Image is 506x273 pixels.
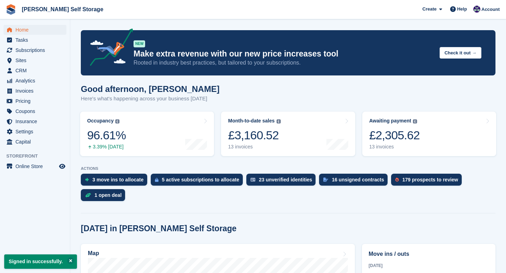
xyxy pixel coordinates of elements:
a: 23 unverified identities [246,174,319,189]
img: price-adjustments-announcement-icon-8257ccfd72463d97f412b2fc003d46551f7dbcb40ab6d574587a9cd5c0d94... [84,28,133,68]
a: Preview store [58,162,66,171]
span: Pricing [15,96,58,106]
div: Occupancy [87,118,113,124]
img: active_subscription_to_allocate_icon-d502201f5373d7db506a760aba3b589e785aa758c864c3986d89f69b8ff3... [155,178,158,182]
a: menu [4,96,66,106]
span: Account [481,6,500,13]
span: Capital [15,137,58,147]
a: Month-to-date sales £3,160.52 13 invoices [221,112,355,156]
a: 3 move ins to allocate [81,174,151,189]
img: Matthew Jones [473,6,480,13]
img: icon-info-grey-7440780725fd019a000dd9b08b2336e03edf1995a4989e88bcd33f0948082b44.svg [277,119,281,124]
span: Insurance [15,116,58,126]
a: 1 open deal [81,189,129,205]
span: Home [15,25,58,35]
div: 3 move ins to allocate [92,177,144,182]
a: menu [4,76,66,86]
span: Help [457,6,467,13]
a: menu [4,55,66,65]
button: Check it out → [440,47,481,59]
img: icon-info-grey-7440780725fd019a000dd9b08b2336e03edf1995a4989e88bcd33f0948082b44.svg [413,119,417,124]
a: menu [4,45,66,55]
a: Awaiting payment £2,305.62 13 invoices [362,112,496,156]
a: menu [4,127,66,136]
a: Occupancy 96.61% 3.39% [DATE] [80,112,214,156]
span: Coupons [15,106,58,116]
img: contract_signature_icon-13c848040528278c33f63329250d36e43548de30e8caae1d1a13099fd9432cc5.svg [323,178,328,182]
div: 13 invoices [228,144,280,150]
span: Invoices [15,86,58,96]
a: menu [4,66,66,75]
div: 1 open deal [95,192,122,198]
img: icon-info-grey-7440780725fd019a000dd9b08b2336e03edf1995a4989e88bcd33f0948082b44.svg [115,119,119,124]
img: stora-icon-8386f47178a22dfd0bd8f6a31ec36ba5ce8667c1dd55bd0f319d3a0aa187defe.svg [6,4,16,15]
span: Storefront [6,153,70,160]
h2: [DATE] in [PERSON_NAME] Self Storage [81,224,236,233]
a: 179 prospects to review [391,174,465,189]
div: £3,160.52 [228,128,280,142]
div: 96.61% [87,128,126,142]
div: 23 unverified identities [259,177,312,182]
a: menu [4,161,66,171]
div: Month-to-date sales [228,118,274,124]
div: 5 active subscriptions to allocate [162,177,239,182]
a: 5 active subscriptions to allocate [151,174,246,189]
p: Rooted in industry best practices, but tailored to your subscriptions. [134,59,434,67]
h1: Good afternoon, [PERSON_NAME] [81,84,220,94]
div: 179 prospects to review [402,177,458,182]
span: Online Store [15,161,58,171]
div: 16 unsigned contracts [332,177,384,182]
a: menu [4,116,66,126]
p: Make extra revenue with our new price increases tool [134,49,434,59]
a: [PERSON_NAME] Self Storage [19,4,106,15]
img: verify_identity-adf6edd0f0f0b5bbfe63781bf79b02c33cf7c696d77639b501bdc392416b5a36.svg [251,178,255,182]
span: Tasks [15,35,58,45]
img: deal-1b604bf984904fb50ccaf53a9ad4b4a5d6e5aea283cecdc64d6e3604feb123c2.svg [85,193,91,198]
img: prospect-51fa495bee0391a8d652442698ab0144808aea92771e9ea1ae160a38d050c398.svg [395,178,399,182]
div: 3.39% [DATE] [87,144,126,150]
span: Create [422,6,436,13]
a: 16 unsigned contracts [319,174,391,189]
a: menu [4,25,66,35]
div: [DATE] [369,262,489,269]
a: menu [4,86,66,96]
p: Here's what's happening across your business [DATE] [81,95,220,103]
div: 13 invoices [369,144,420,150]
span: Analytics [15,76,58,86]
h2: Move ins / outs [369,250,489,258]
span: Subscriptions [15,45,58,55]
div: £2,305.62 [369,128,420,142]
p: ACTIONS [81,166,495,171]
span: Sites [15,55,58,65]
a: menu [4,35,66,45]
a: menu [4,137,66,147]
span: CRM [15,66,58,75]
span: Settings [15,127,58,136]
a: menu [4,106,66,116]
p: Signed in successfully. [4,254,77,269]
h2: Map [88,250,99,257]
div: Awaiting payment [369,118,411,124]
div: NEW [134,40,145,47]
img: move_ins_to_allocate_icon-fdf77a2bb77ea45bf5b3d319d69a93e2d87916cf1d5bf7949dd705db3b84f3ca.svg [85,178,89,182]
